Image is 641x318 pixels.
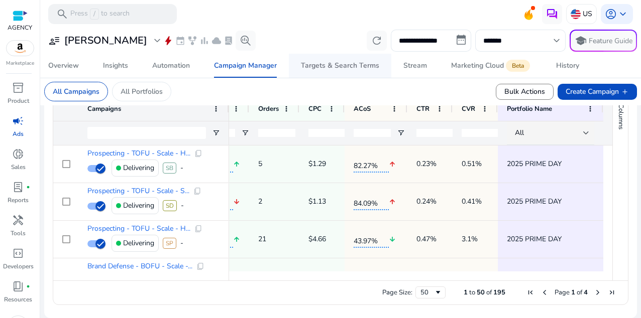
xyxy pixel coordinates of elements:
button: Open Filter Menu [241,129,249,137]
p: All Campaigns [53,86,99,97]
span: Bulk Actions [504,86,545,97]
span: of [577,288,582,297]
div: 50 [420,288,434,297]
div: Stream [403,62,427,69]
mat-icon: arrow_upward [389,192,396,212]
p: Ads [13,129,24,138]
span: 2025 PRIME DAY [507,266,594,287]
p: 1.85% [416,266,437,287]
mat-icon: arrow_upward [389,154,396,175]
span: Orders [258,104,279,113]
p: 0.51% [462,153,482,174]
p: Delivering [123,233,154,253]
button: Open Filter Menu [212,129,220,137]
div: Previous Page [541,288,549,296]
p: 0.41% [462,191,482,212]
mat-icon: arrow_upward [389,267,396,287]
span: add [621,88,629,96]
p: Reports [8,196,29,205]
h3: [PERSON_NAME] [64,35,147,47]
span: lab_profile [12,181,24,193]
p: 2 [258,191,262,212]
mat-icon: arrow_downward [389,229,396,250]
span: 84.09% [354,193,389,210]
button: search_insights [236,31,256,51]
div: Insights [103,62,128,69]
span: 1 [464,288,468,297]
div: Automation [152,62,190,69]
p: 0.24% [416,191,437,212]
p: Developers [3,262,34,271]
span: school [575,35,587,47]
span: 1 [571,288,575,297]
span: CPC [308,104,322,113]
span: Create Campaign [566,86,629,97]
div: Campaign Manager [214,62,277,69]
mat-icon: arrow_downward [233,192,240,212]
span: family_history [187,36,197,46]
span: 2025 PRIME DAY [507,191,594,212]
span: inventory_2 [12,82,24,94]
p: AGENCY [8,23,32,32]
span: Campaigns [87,104,121,113]
p: Delivering [123,157,154,178]
span: bolt [163,36,173,46]
p: 0.23% [416,153,437,174]
span: Portfolio Name [507,104,552,113]
span: Beta [506,60,530,72]
span: 2025 PRIME DAY [507,153,594,174]
p: 179 [258,266,270,287]
span: 4 [584,288,588,297]
p: $1.29 [308,153,326,174]
mat-icon: arrow_upward [233,154,240,175]
span: account_circle [605,8,617,20]
span: 43.97% [354,231,389,248]
p: Tools [11,229,26,238]
div: Page Size [415,286,446,298]
p: 0.47% [416,229,437,249]
span: search_insights [240,35,252,47]
p: Delivering [123,195,154,216]
p: Press to search [70,9,130,20]
p: Feature Guide [589,36,632,46]
input: Campaigns Filter Input [87,127,206,139]
span: lab_profile [224,36,234,46]
button: Create Campaignadd [558,84,637,100]
div: Marketing Cloud [451,62,532,70]
img: us.svg [571,9,581,19]
span: ACoS [354,104,371,113]
p: $1.13 [308,191,326,212]
p: Product [8,96,29,105]
p: $4.66 [308,229,326,249]
div: History [556,62,579,69]
p: Delivering [123,270,154,291]
span: 9.09% [354,268,389,285]
span: Prospecting - TOFU - Scale - S... [87,188,189,195]
span: fiber_manual_record [26,284,30,288]
p: US [583,5,592,23]
span: SB [163,163,176,174]
div: Next Page [594,288,602,296]
div: - [180,157,183,178]
span: content_copy [194,149,202,157]
p: Marketplace [6,60,34,67]
span: content_copy [196,262,204,270]
span: / [90,9,99,20]
span: Brand Defense - BOFU - Scale -... [87,263,192,270]
div: Targets & Search Terms [301,62,379,69]
span: book_4 [12,280,24,292]
button: Bulk Actions [496,84,554,100]
span: SD [163,200,177,211]
span: CTR [416,104,430,113]
span: fiber_manual_record [26,185,30,189]
span: user_attributes [48,35,60,47]
span: search [56,8,68,20]
p: 9.9% [462,266,478,287]
span: All [515,128,524,137]
span: event [175,36,185,46]
span: expand_more [151,35,163,47]
span: cloud [211,36,222,46]
button: Open Filter Menu [397,129,405,137]
span: handyman [12,214,24,226]
button: schoolFeature Guide [570,30,637,52]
